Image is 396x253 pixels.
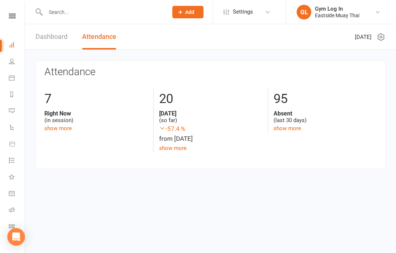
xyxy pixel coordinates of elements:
[44,110,148,117] strong: Right Now
[36,24,67,49] a: Dashboard
[44,88,148,110] div: 7
[9,219,25,235] a: Class kiosk mode
[82,24,116,49] a: Attendance
[159,124,262,144] div: from [DATE]
[9,70,25,87] a: Calendar
[9,169,25,186] a: What's New
[9,202,25,219] a: Roll call kiosk mode
[274,110,377,124] div: (last 30 days)
[172,6,203,18] button: Add
[274,88,377,110] div: 95
[274,125,301,132] a: show more
[185,9,194,15] span: Add
[159,88,262,110] div: 20
[159,124,262,134] span: -57.4 %
[7,228,25,246] div: Open Intercom Messenger
[297,5,311,19] div: GL
[44,66,377,78] h3: Attendance
[44,110,148,124] div: (in session)
[315,12,359,19] div: Eastside Muay Thai
[159,145,187,151] a: show more
[9,37,25,54] a: Dashboard
[9,186,25,202] a: General attendance kiosk mode
[9,54,25,70] a: People
[159,110,262,117] strong: [DATE]
[9,136,25,153] a: Product Sales
[9,87,25,103] a: Reports
[233,4,253,20] span: Settings
[315,5,359,12] div: Gym Log In
[44,125,72,132] a: show more
[43,7,163,17] input: Search...
[274,110,377,117] strong: Absent
[159,110,262,124] div: (so far)
[355,33,371,41] span: [DATE]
